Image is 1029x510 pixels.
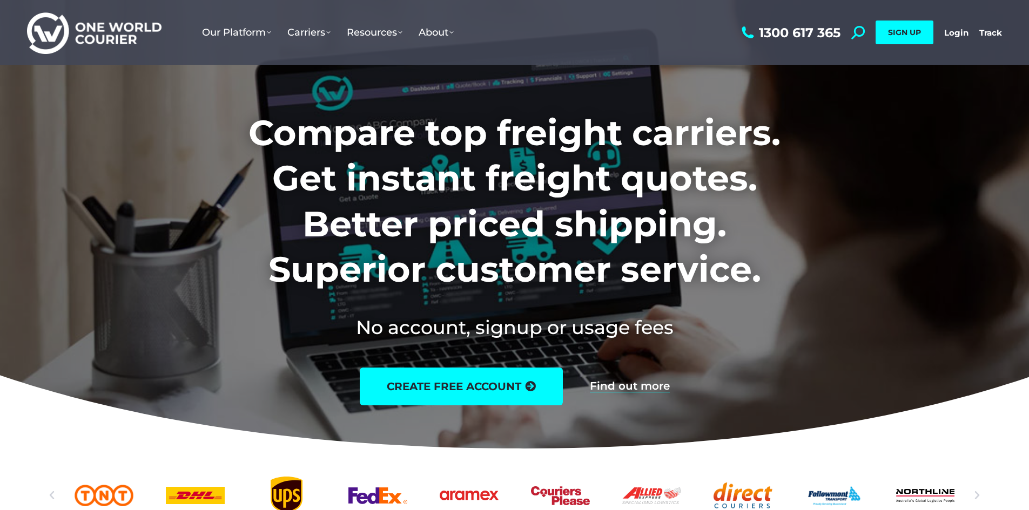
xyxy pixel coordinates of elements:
span: Our Platform [202,26,271,38]
a: Carriers [279,16,339,49]
h2: No account, signup or usage fees [177,314,852,341]
a: SIGN UP [876,21,933,44]
a: Our Platform [194,16,279,49]
span: About [419,26,454,38]
span: Carriers [287,26,331,38]
a: create free account [360,368,563,405]
h1: Compare top freight carriers. Get instant freight quotes. Better priced shipping. Superior custom... [177,110,852,293]
a: Find out more [590,380,670,392]
a: Track [979,28,1002,38]
a: Resources [339,16,411,49]
span: SIGN UP [888,28,921,37]
img: One World Courier [27,11,162,55]
a: Login [944,28,969,38]
a: About [411,16,462,49]
a: 1300 617 365 [739,26,840,39]
span: Resources [347,26,402,38]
